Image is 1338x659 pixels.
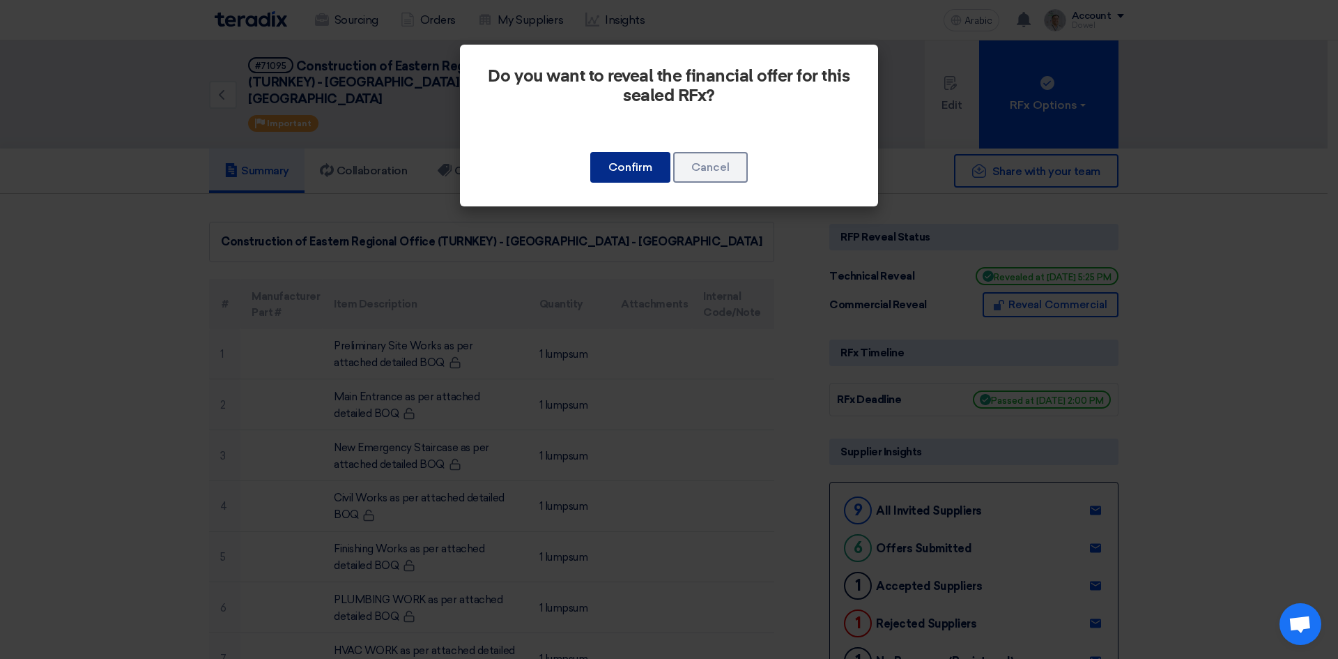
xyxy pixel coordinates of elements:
button: Cancel [673,152,748,183]
font: Cancel [691,160,730,174]
button: Confirm [590,152,670,183]
div: Open chat [1279,603,1321,645]
font: Do you want to reveal the financial offer for this sealed RFx? [488,68,849,105]
font: Confirm [608,160,652,174]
